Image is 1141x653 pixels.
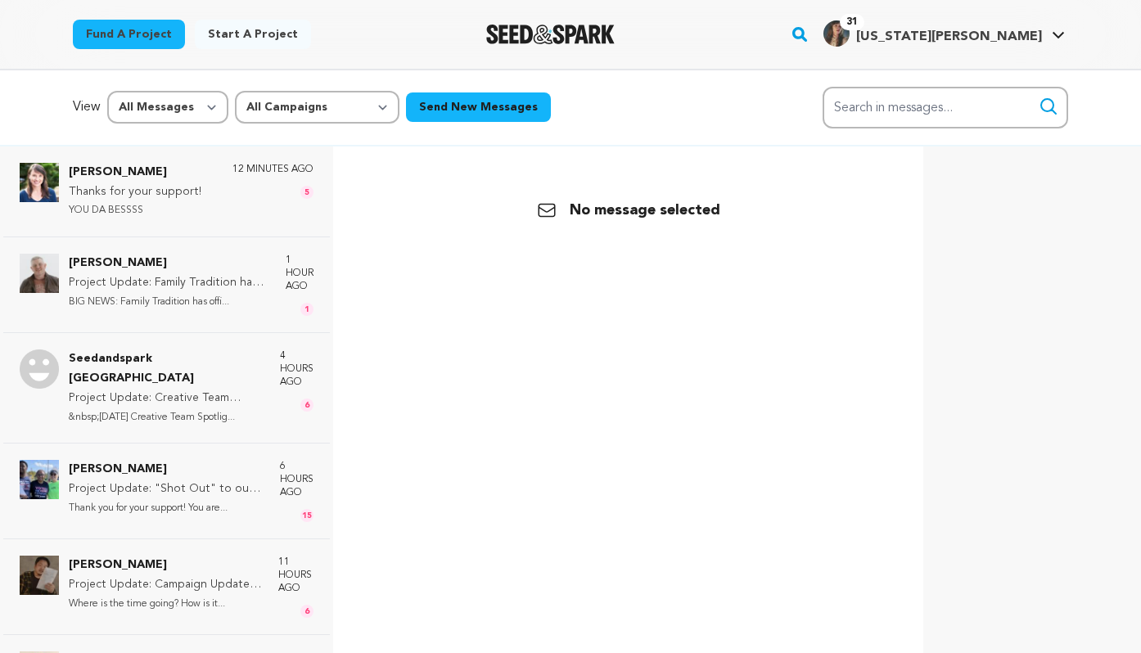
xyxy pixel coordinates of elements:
p: [PERSON_NAME] [69,556,262,575]
span: 5 [300,186,313,199]
img: Kris Shuman Photo [20,254,59,293]
p: Project Update: Creative Team Spotlight: [PERSON_NAME] - ACTOR + 70% to Green-light! [69,389,264,408]
p: Thank you for your support! You are... [69,499,264,518]
img: Seedandspark Soleil Rouge Photo [20,349,59,389]
img: Action1.jpg [823,20,850,47]
p: Thanks for your support! [69,182,201,202]
span: Virginia N.'s Profile [820,17,1068,52]
div: Virginia N.'s Profile [823,20,1042,47]
p: &nbsp;[DATE] Creative Team Spotlig... [69,408,264,427]
p: [PERSON_NAME] [69,460,264,480]
img: John Varkados Photo [20,556,59,595]
p: 11 hours ago [278,556,313,595]
a: Virginia N.'s Profile [820,17,1068,47]
span: 31 [840,14,864,30]
a: Start a project [195,20,311,49]
img: Emily Best Photo [20,163,59,202]
button: Send New Messages [406,92,551,122]
p: 6 hours ago [280,460,313,499]
p: 1 hour ago [286,254,313,293]
p: Where is the time going? How is it... [69,595,262,614]
p: Seedandspark [GEOGRAPHIC_DATA] [69,349,264,389]
p: BIG NEWS: Family Tradition has offi... [69,293,269,312]
p: View [73,97,101,117]
p: No message selected [537,199,720,222]
p: 12 minutes ago [232,163,313,176]
span: 6 [300,399,313,412]
p: [PERSON_NAME] [69,163,201,182]
p: 4 hours ago [280,349,313,389]
span: 1 [300,303,313,316]
span: 15 [300,509,313,522]
a: Seed&Spark Homepage [486,25,615,44]
p: Project Update: Campaign Update 8/19: 8 Days Left! (Power to the People) [69,575,262,595]
span: 6 [300,605,313,618]
input: Search in messages... [823,87,1068,128]
p: Project Update: "Shot Out" to our new Supporters and Supporters going the extra mile for the deve... [69,480,264,499]
img: Seed&Spark Logo Dark Mode [486,25,615,44]
p: [PERSON_NAME] [69,254,269,273]
p: YOU DA BESSSS [69,201,201,220]
a: Fund a project [73,20,185,49]
p: Project Update: Family Tradition has officially been Greenlit--but we need more help! [69,273,269,293]
span: [US_STATE][PERSON_NAME] [856,30,1042,43]
img: Linda Harris Photo [20,460,59,499]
